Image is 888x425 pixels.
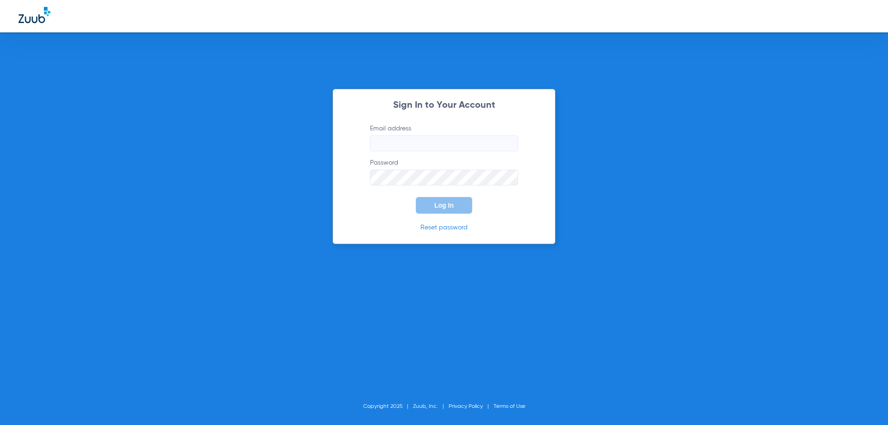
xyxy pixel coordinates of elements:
label: Email address [370,124,518,151]
input: Password [370,170,518,185]
li: Copyright 2025 [363,402,413,411]
img: Zuub Logo [18,7,50,23]
a: Privacy Policy [449,404,483,409]
a: Terms of Use [493,404,525,409]
span: Log In [434,202,454,209]
h2: Sign In to Your Account [356,101,532,110]
iframe: Chat Widget [842,381,888,425]
label: Password [370,158,518,185]
a: Reset password [420,224,468,231]
button: Log In [416,197,472,214]
li: Zuub, Inc. [413,402,449,411]
input: Email address [370,136,518,151]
